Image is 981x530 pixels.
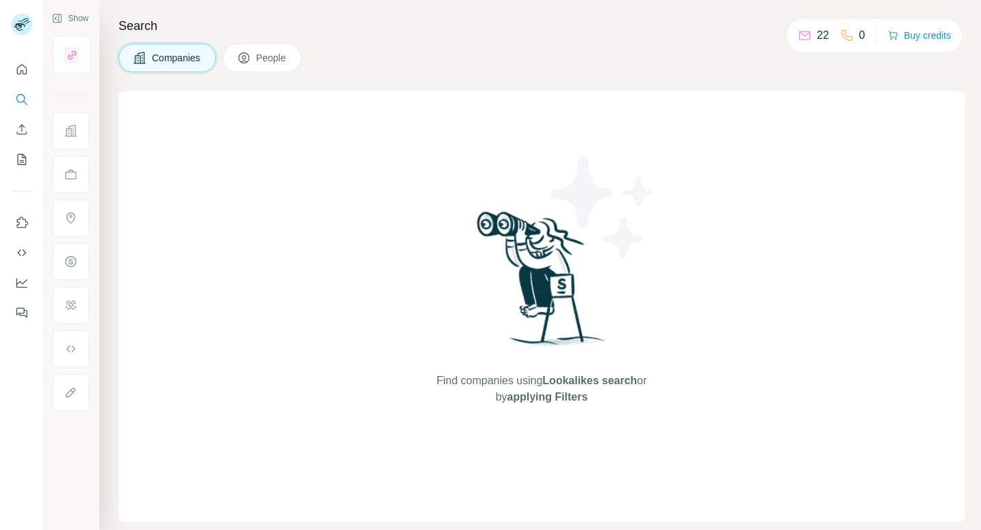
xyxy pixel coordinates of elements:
span: Lookalikes search [542,375,637,386]
button: Buy credits [888,26,951,45]
button: Use Surfe on LinkedIn [11,211,33,235]
h4: Search [119,16,965,35]
button: Feedback [11,300,33,325]
p: 22 [817,27,829,44]
span: applying Filters [507,391,587,403]
button: Show [42,8,98,29]
img: Surfe Illustration - Stars [542,146,664,268]
button: Dashboard [11,270,33,295]
img: Surfe Illustration - Woman searching with binoculars [471,208,612,360]
button: Quick start [11,57,33,82]
span: People [256,51,287,65]
p: 0 [859,27,865,44]
button: Enrich CSV [11,117,33,142]
button: Use Surfe API [11,240,33,265]
button: My lists [11,147,33,172]
span: Find companies using or by [433,373,651,405]
button: Search [11,87,33,112]
span: Companies [152,51,202,65]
